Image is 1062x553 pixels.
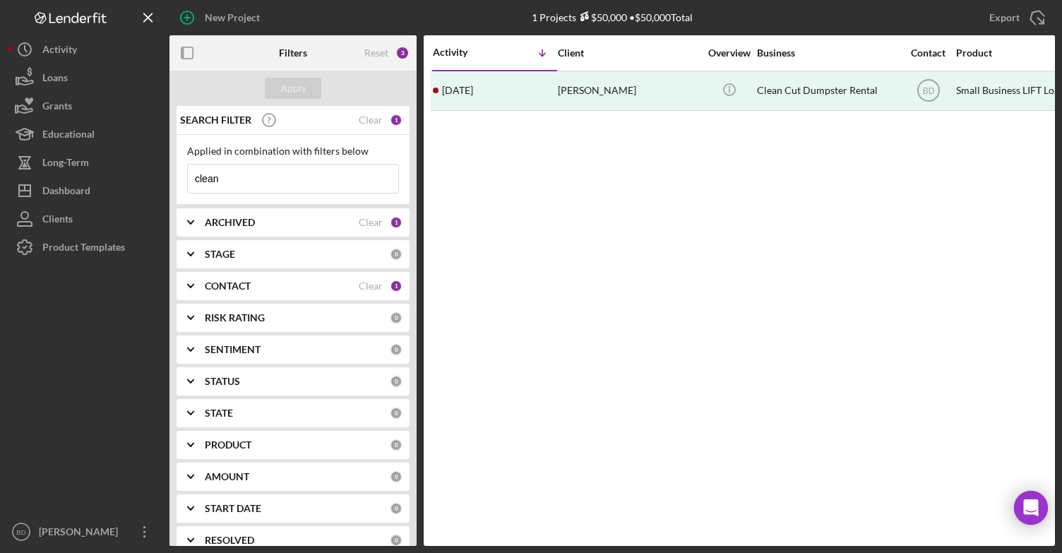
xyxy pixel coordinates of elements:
div: Clean Cut Dumpster Rental [757,72,898,109]
b: PRODUCT [205,439,251,451]
div: Clear [359,217,383,228]
button: Grants [7,92,162,120]
button: Clients [7,205,162,233]
div: Clear [359,280,383,292]
time: 2024-10-09 13:32 [442,85,473,96]
b: AMOUNT [205,471,249,482]
div: Educational [42,120,95,152]
div: 0 [390,534,402,547]
div: Clear [359,114,383,126]
div: 0 [390,343,402,356]
button: New Project [169,4,274,32]
b: RESOLVED [205,535,254,546]
div: 0 [390,439,402,451]
div: Applied in combination with filters below [187,145,399,157]
b: STATUS [205,376,240,387]
b: STAGE [205,249,235,260]
text: BD [922,86,934,96]
b: SEARCH FILTER [180,114,251,126]
div: 0 [390,470,402,483]
div: Activity [433,47,495,58]
button: Product Templates [7,233,162,261]
button: Export [975,4,1055,32]
div: Clients [42,205,73,237]
div: 1 Projects • $50,000 Total [532,11,693,23]
div: 0 [390,407,402,420]
div: Export [989,4,1020,32]
button: BD[PERSON_NAME] [7,518,162,546]
button: Dashboard [7,177,162,205]
div: Long-Term [42,148,89,180]
div: Loans [42,64,68,95]
button: Activity [7,35,162,64]
button: Apply [265,78,321,99]
div: 0 [390,502,402,515]
button: Long-Term [7,148,162,177]
div: [PERSON_NAME] [558,72,699,109]
div: New Project [205,4,260,32]
button: Loans [7,64,162,92]
div: 1 [390,280,402,292]
div: Client [558,47,699,59]
div: 3 [395,46,410,60]
b: Filters [279,47,307,59]
div: Grants [42,92,72,124]
button: Educational [7,120,162,148]
b: START DATE [205,503,261,514]
div: [PERSON_NAME] [35,518,127,549]
b: RISK RATING [205,312,265,323]
div: Overview [703,47,756,59]
text: BD [16,528,25,536]
div: 0 [390,248,402,261]
div: Business [757,47,898,59]
div: Activity [42,35,77,67]
div: Apply [280,78,306,99]
div: Reset [364,47,388,59]
div: 1 [390,114,402,126]
b: CONTACT [205,280,251,292]
b: SENTIMENT [205,344,261,355]
div: Dashboard [42,177,90,208]
div: $50,000 [576,11,627,23]
div: 0 [390,311,402,324]
div: 0 [390,375,402,388]
b: STATE [205,408,233,419]
div: Product Templates [42,233,125,265]
b: ARCHIVED [205,217,255,228]
div: 1 [390,216,402,229]
div: Open Intercom Messenger [1014,491,1048,525]
div: Contact [902,47,955,59]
